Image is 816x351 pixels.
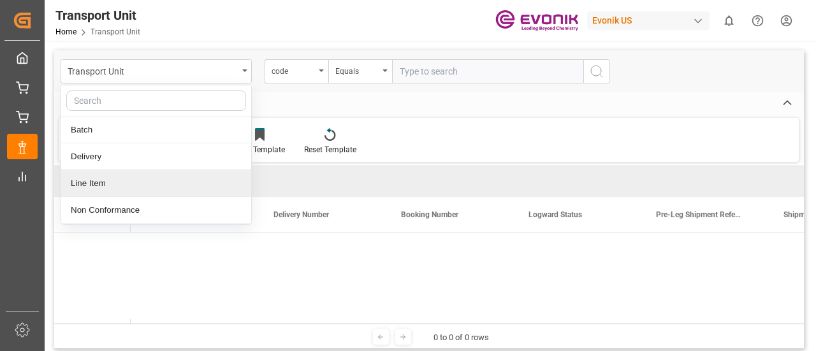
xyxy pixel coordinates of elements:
div: Batch [61,117,251,143]
div: Delivery [61,143,251,170]
button: Help Center [743,6,772,35]
button: Evonik US [587,8,715,32]
div: 0 to 0 of 0 rows [433,331,489,344]
div: Save Template [235,144,285,155]
img: Evonik-brand-mark-Deep-Purple-RGB.jpeg_1700498283.jpeg [495,10,578,32]
div: Non Conformance [61,197,251,224]
span: Pre-Leg Shipment Reference Evonik [656,210,741,219]
a: Home [55,27,76,36]
div: Reset Template [304,144,356,155]
button: open menu [328,59,392,83]
div: Transport Unit [55,6,140,25]
div: Sales Order-IVPO [61,224,251,250]
button: show 0 new notifications [715,6,743,35]
div: Evonik US [587,11,710,30]
input: Type to search [392,59,583,83]
input: Search [66,90,246,111]
span: Logward Status [528,210,582,219]
div: Transport Unit [68,62,238,78]
span: Booking Number [401,210,458,219]
div: Line Item [61,170,251,197]
div: Equals [335,62,379,77]
span: Delivery Number [273,210,329,219]
button: search button [583,59,610,83]
button: close menu [61,59,252,83]
div: code [272,62,315,77]
div: Home [54,92,98,114]
button: open menu [265,59,328,83]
